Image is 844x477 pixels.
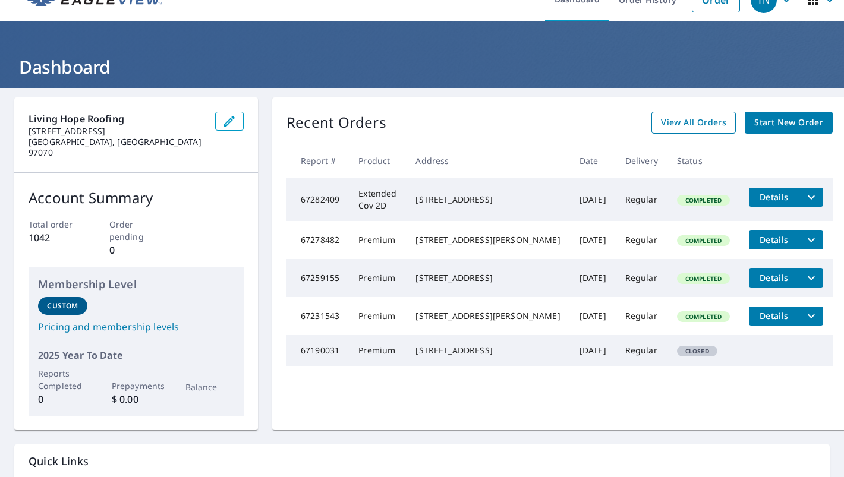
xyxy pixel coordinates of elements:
h1: Dashboard [14,55,830,79]
p: Recent Orders [286,112,386,134]
td: Regular [616,221,667,259]
button: filesDropdownBtn-67231543 [799,307,823,326]
button: filesDropdownBtn-67278482 [799,230,823,249]
p: Quick Links [29,454,815,469]
td: 67190031 [286,335,349,366]
td: Regular [616,297,667,335]
td: 67231543 [286,297,349,335]
td: [DATE] [570,178,616,221]
td: [DATE] [570,221,616,259]
button: filesDropdownBtn-67282409 [799,188,823,207]
th: Address [406,143,569,178]
span: Details [756,191,792,203]
a: Pricing and membership levels [38,320,234,334]
span: Completed [678,196,729,204]
button: detailsBtn-67231543 [749,307,799,326]
span: Details [756,310,792,321]
p: 1042 [29,230,83,245]
th: Date [570,143,616,178]
p: Total order [29,218,83,230]
p: Account Summary [29,187,244,209]
button: detailsBtn-67282409 [749,188,799,207]
td: [DATE] [570,335,616,366]
td: Regular [616,178,667,221]
div: [STREET_ADDRESS][PERSON_NAME] [415,310,560,322]
a: Start New Order [745,112,833,134]
td: [DATE] [570,259,616,297]
th: Report # [286,143,349,178]
span: Closed [678,347,716,355]
td: 67282409 [286,178,349,221]
div: [STREET_ADDRESS] [415,194,560,206]
p: $ 0.00 [112,392,161,406]
td: [DATE] [570,297,616,335]
p: Living Hope Roofing [29,112,206,126]
th: Status [667,143,739,178]
td: Premium [349,259,406,297]
p: Order pending [109,218,163,243]
span: Details [756,234,792,245]
p: 0 [109,243,163,257]
span: Completed [678,274,729,283]
a: View All Orders [651,112,736,134]
td: Regular [616,259,667,297]
span: Completed [678,236,729,245]
div: [STREET_ADDRESS] [415,345,560,356]
p: 0 [38,392,87,406]
span: View All Orders [661,115,726,130]
button: detailsBtn-67278482 [749,230,799,249]
th: Product [349,143,406,178]
button: filesDropdownBtn-67259155 [799,268,823,288]
span: Start New Order [754,115,823,130]
th: Delivery [616,143,667,178]
p: 2025 Year To Date [38,348,234,362]
td: Premium [349,335,406,366]
span: Details [756,272,792,283]
div: [STREET_ADDRESS] [415,272,560,284]
td: Premium [349,221,406,259]
p: Membership Level [38,276,234,292]
span: Completed [678,312,729,321]
td: 67278482 [286,221,349,259]
p: [GEOGRAPHIC_DATA], [GEOGRAPHIC_DATA] 97070 [29,137,206,158]
td: 67259155 [286,259,349,297]
p: Prepayments [112,380,161,392]
p: Custom [47,301,78,311]
div: [STREET_ADDRESS][PERSON_NAME] [415,234,560,246]
p: Reports Completed [38,367,87,392]
button: detailsBtn-67259155 [749,268,799,288]
p: Balance [185,381,235,393]
td: Premium [349,297,406,335]
td: Regular [616,335,667,366]
td: Extended Cov 2D [349,178,406,221]
p: [STREET_ADDRESS] [29,126,206,137]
